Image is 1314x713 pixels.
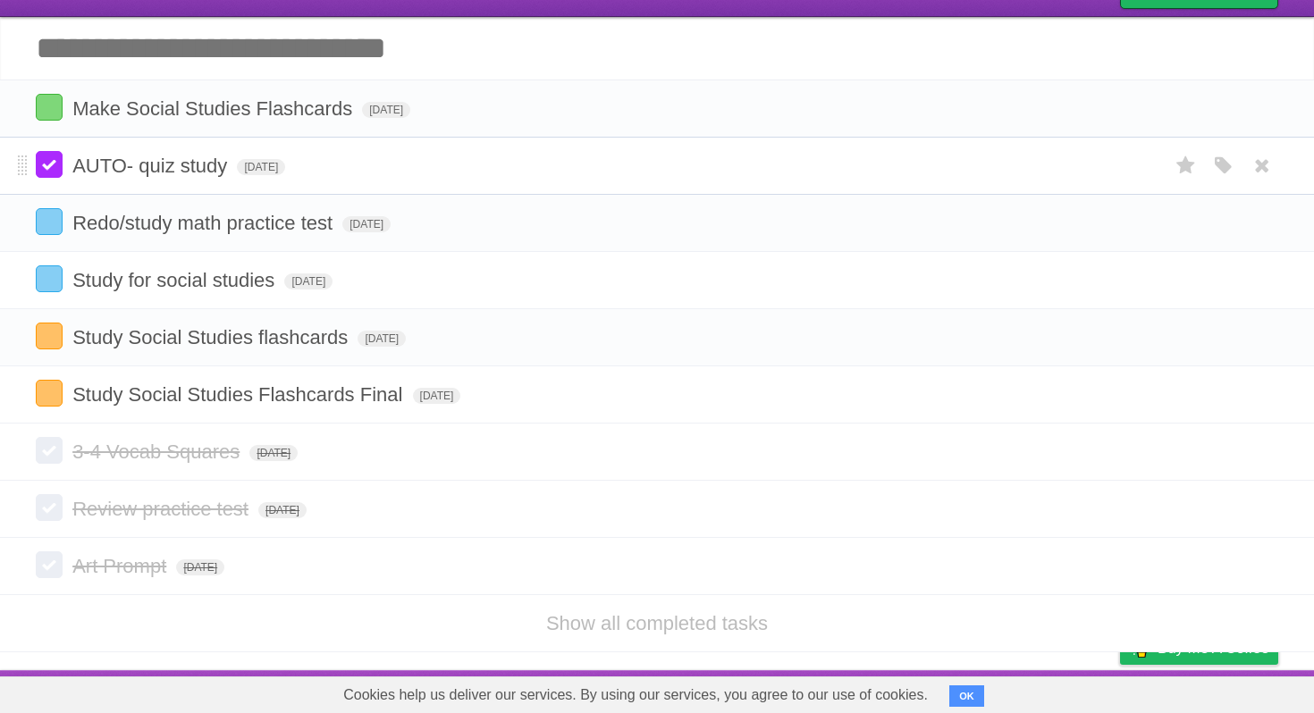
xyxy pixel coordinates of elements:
label: Done [36,437,63,464]
span: Study for social studies [72,269,279,291]
label: Done [36,494,63,521]
span: [DATE] [237,159,285,175]
a: Terms [1036,675,1075,709]
a: Show all completed tasks [546,612,768,634]
label: Star task [1169,151,1203,180]
a: Developers [941,675,1014,709]
span: Art Prompt [72,555,171,577]
span: Redo/study math practice test [72,212,337,234]
span: Make Social Studies Flashcards [72,97,357,120]
button: OK [949,685,984,707]
label: Done [36,551,63,578]
span: Study Social Studies Flashcards Final [72,383,407,406]
span: 3-4 Vocab Squares [72,440,244,463]
span: [DATE] [249,445,298,461]
label: Done [36,265,63,292]
span: Review practice test [72,498,253,520]
span: [DATE] [362,102,410,118]
span: [DATE] [258,502,307,518]
span: Cookies help us deliver our services. By using our services, you agree to our use of cookies. [325,677,946,713]
a: Suggest a feature [1166,675,1278,709]
span: Study Social Studies flashcards [72,326,352,348]
span: [DATE] [176,559,224,575]
label: Done [36,208,63,235]
span: [DATE] [284,273,333,289]
label: Done [36,94,63,121]
a: Privacy [1097,675,1143,709]
label: Done [36,151,63,178]
a: About [882,675,920,709]
span: Buy me a coffee [1158,633,1269,664]
span: [DATE] [342,216,391,232]
label: Done [36,380,63,407]
span: [DATE] [358,331,406,347]
span: AUTO- quiz study [72,155,232,177]
span: [DATE] [413,388,461,404]
label: Done [36,323,63,349]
